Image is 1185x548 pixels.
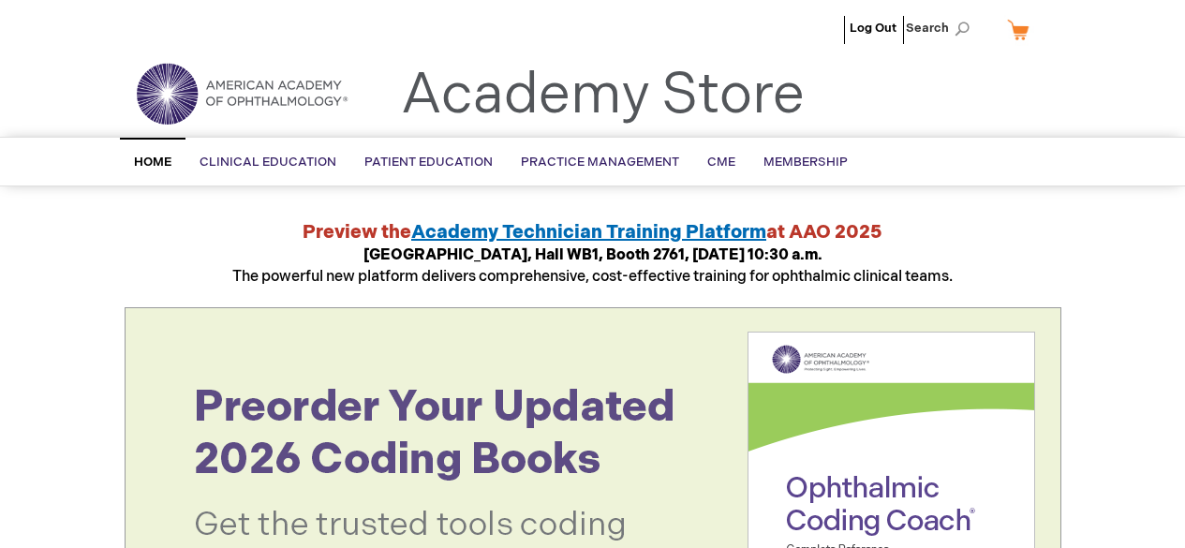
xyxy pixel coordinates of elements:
[401,62,805,129] a: Academy Store
[707,155,735,170] span: CME
[303,221,882,244] strong: Preview the at AAO 2025
[521,155,679,170] span: Practice Management
[200,155,336,170] span: Clinical Education
[134,155,171,170] span: Home
[364,155,493,170] span: Patient Education
[232,246,953,286] span: The powerful new platform delivers comprehensive, cost-effective training for ophthalmic clinical...
[906,9,977,47] span: Search
[763,155,848,170] span: Membership
[411,221,766,244] a: Academy Technician Training Platform
[363,246,822,264] strong: [GEOGRAPHIC_DATA], Hall WB1, Booth 2761, [DATE] 10:30 a.m.
[850,21,896,36] a: Log Out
